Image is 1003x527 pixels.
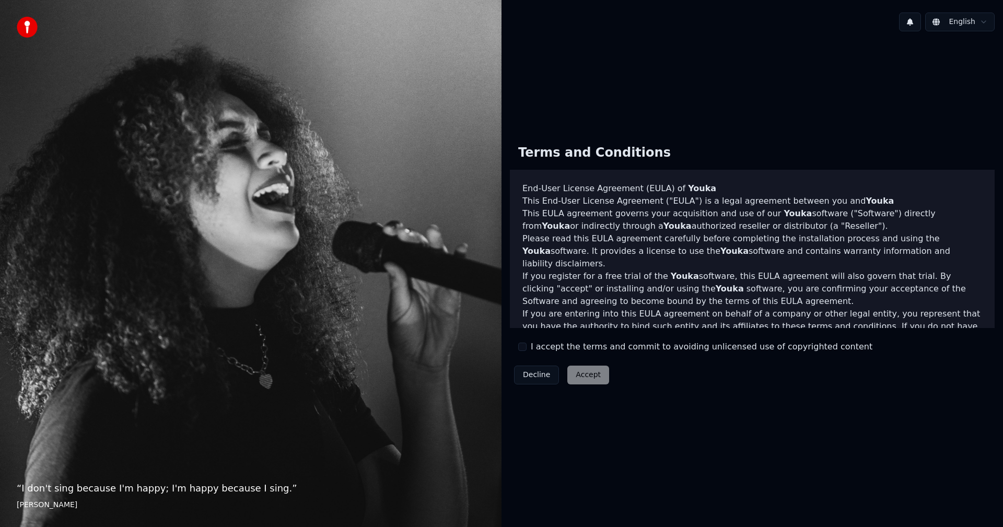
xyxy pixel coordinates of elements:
[542,221,570,231] span: Youka
[688,183,716,193] span: Youka
[522,182,982,195] h3: End-User License Agreement (EULA) of
[17,500,485,510] footer: [PERSON_NAME]
[720,246,749,256] span: Youka
[522,232,982,270] p: Please read this EULA agreement carefully before completing the installation process and using th...
[17,481,485,496] p: “ I don't sing because I'm happy; I'm happy because I sing. ”
[716,284,744,294] span: Youka
[17,17,38,38] img: youka
[522,195,982,207] p: This End-User License Agreement ("EULA") is a legal agreement between you and
[522,207,982,232] p: This EULA agreement governs your acquisition and use of our software ("Software") directly from o...
[663,221,692,231] span: Youka
[671,271,699,281] span: Youka
[514,366,559,384] button: Decline
[522,270,982,308] p: If you register for a free trial of the software, this EULA agreement will also govern that trial...
[522,308,982,358] p: If you are entering into this EULA agreement on behalf of a company or other legal entity, you re...
[522,246,551,256] span: Youka
[866,196,894,206] span: Youka
[510,136,679,170] div: Terms and Conditions
[531,341,872,353] label: I accept the terms and commit to avoiding unlicensed use of copyrighted content
[784,208,812,218] span: Youka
